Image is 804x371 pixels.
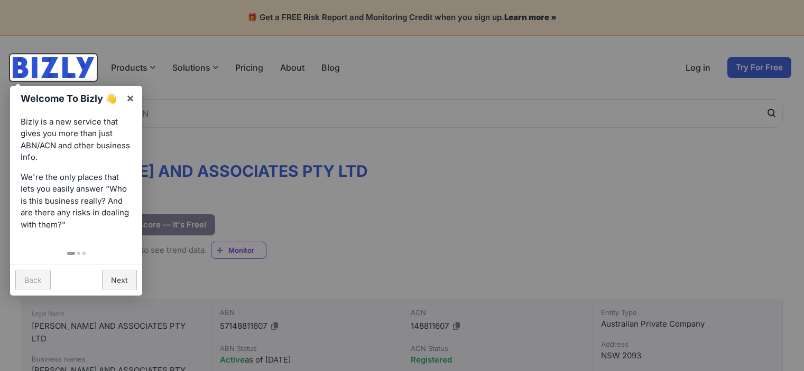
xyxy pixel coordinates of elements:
[21,91,121,106] h1: Welcome To Bizly 👋
[15,270,51,290] a: Back
[21,116,132,164] p: Bizly is a new service that gives you more than just ABN/ACN and other business info.
[102,270,137,290] a: Next
[21,172,132,231] p: We're the only places that lets you easily answer “Who is this business really? And are there any...
[118,86,142,110] a: ×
